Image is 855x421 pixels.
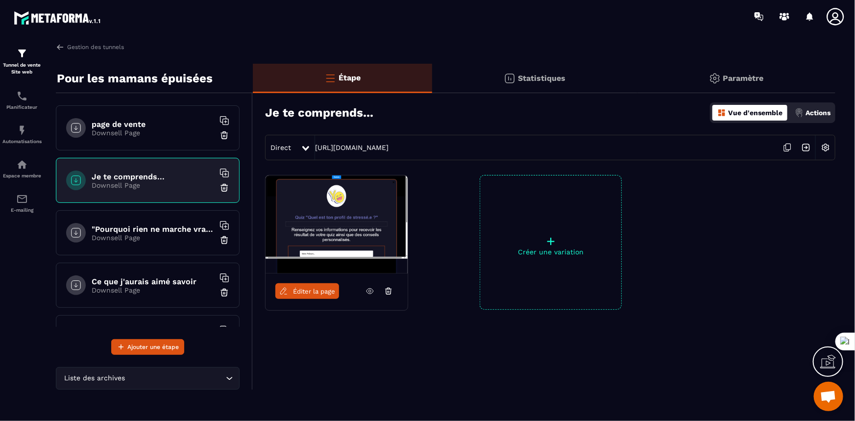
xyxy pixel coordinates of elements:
[92,181,214,189] p: Downsell Page
[220,183,229,193] img: trash
[293,288,335,295] span: Éditer la page
[2,117,42,151] a: automationsautomationsAutomatisations
[220,130,229,140] img: trash
[806,109,831,117] p: Actions
[16,159,28,171] img: automations
[16,124,28,136] img: automations
[56,367,240,390] div: Search for option
[270,144,291,151] span: Direct
[92,234,214,242] p: Downsell Page
[324,72,336,84] img: bars-o.4a397970.svg
[2,62,42,75] p: Tunnel de vente Site web
[2,186,42,220] a: emailemailE-mailing
[723,74,764,83] p: Paramètre
[709,73,721,84] img: setting-gr.5f69749f.svg
[111,339,184,355] button: Ajouter une étape
[2,207,42,213] p: E-mailing
[339,73,361,82] p: Étape
[266,175,408,273] img: image
[56,43,124,51] a: Gestion des tunnels
[92,129,214,137] p: Downsell Page
[56,43,65,51] img: arrow
[2,83,42,117] a: schedulerschedulerPlanificateur
[315,144,389,151] a: [URL][DOMAIN_NAME]
[480,234,621,248] p: +
[518,74,565,83] p: Statistiques
[62,373,127,384] span: Liste des archives
[92,277,214,286] h6: Ce que j'aurais aimé savoir
[220,288,229,297] img: trash
[816,138,835,157] img: setting-w.858f3a88.svg
[2,139,42,144] p: Automatisations
[127,373,223,384] input: Search for option
[16,90,28,102] img: scheduler
[265,106,373,120] h3: Je te comprends...
[2,40,42,83] a: formationformationTunnel de vente Site web
[127,342,179,352] span: Ajouter une étape
[504,73,515,84] img: stats.20deebd0.svg
[728,109,782,117] p: Vue d'ensemble
[92,286,214,294] p: Downsell Page
[717,108,726,117] img: dashboard-orange.40269519.svg
[480,248,621,256] p: Créer une variation
[14,9,102,26] img: logo
[220,235,229,245] img: trash
[2,151,42,186] a: automationsautomationsEspace membre
[275,283,339,299] a: Éditer la page
[16,193,28,205] img: email
[2,104,42,110] p: Planificateur
[57,69,213,88] p: Pour les mamans épuisées
[814,382,843,411] a: Ouvrir le chat
[92,224,214,234] h6: "Pourquoi rien ne marche vraiment"
[16,48,28,59] img: formation
[92,120,214,129] h6: page de vente
[92,172,214,181] h6: Je te comprends...
[797,138,815,157] img: arrow-next.bcc2205e.svg
[2,173,42,178] p: Espace membre
[795,108,804,117] img: actions.d6e523a2.png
